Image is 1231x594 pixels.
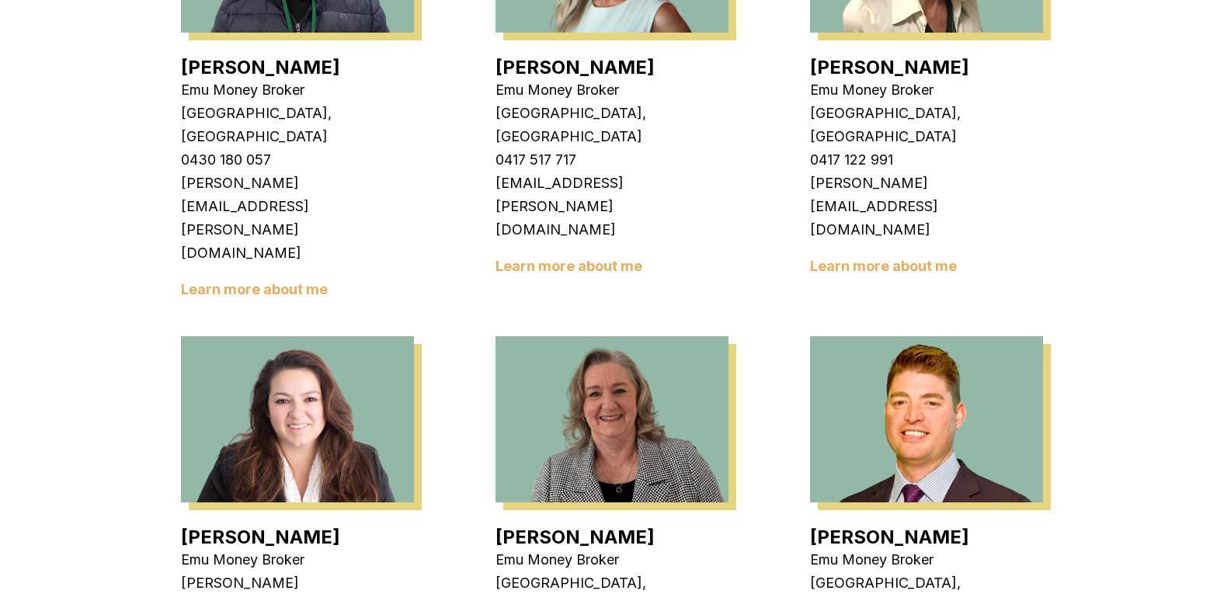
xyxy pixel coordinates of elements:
p: Emu Money Broker [181,548,414,571]
p: Emu Money Broker [810,78,1043,102]
a: Learn more about me [496,258,642,274]
p: Emu Money Broker [496,548,729,571]
a: [PERSON_NAME] [181,526,340,548]
p: [PERSON_NAME][EMAIL_ADDRESS][PERSON_NAME][DOMAIN_NAME] [181,172,414,265]
a: Learn more about me [181,281,328,297]
p: Emu Money Broker [181,78,414,102]
img: Wendy Fonseka [181,336,414,502]
p: [EMAIL_ADDRESS][PERSON_NAME][DOMAIN_NAME] [496,172,729,241]
img: Jack Armstrong [810,336,1043,502]
p: 0417 517 717 [496,148,729,172]
p: 0430 180 057 [181,148,414,172]
a: [PERSON_NAME] [496,526,655,548]
a: [PERSON_NAME] [810,56,969,78]
img: Robyn Adams [496,336,729,502]
a: [PERSON_NAME] [496,56,655,78]
p: [PERSON_NAME][EMAIL_ADDRESS][DOMAIN_NAME] [810,172,1043,241]
a: Learn more about me [810,258,957,274]
p: [GEOGRAPHIC_DATA], [GEOGRAPHIC_DATA] [181,102,414,148]
a: [PERSON_NAME] [181,56,340,78]
a: [PERSON_NAME] [810,526,969,548]
p: [GEOGRAPHIC_DATA], [GEOGRAPHIC_DATA] [810,102,1043,148]
p: 0417 122 991 [810,148,1043,172]
p: [GEOGRAPHIC_DATA], [GEOGRAPHIC_DATA] [496,102,729,148]
p: Emu Money Broker [810,548,1043,571]
p: Emu Money Broker [496,78,729,102]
